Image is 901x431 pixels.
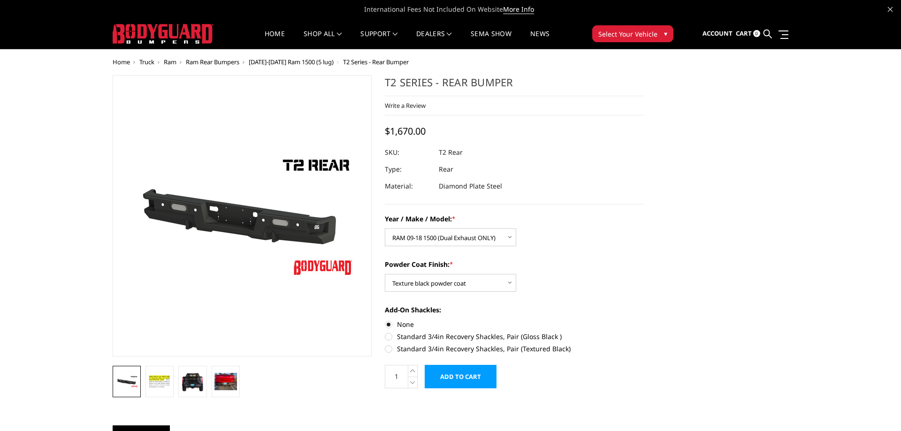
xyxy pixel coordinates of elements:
[113,58,130,66] a: Home
[164,58,176,66] a: Ram
[592,25,673,42] button: Select Your Vehicle
[385,214,644,224] label: Year / Make / Model:
[385,305,644,315] label: Add-On Shackles:
[113,24,214,44] img: BODYGUARD BUMPERS
[664,29,667,38] span: ▾
[416,30,452,49] a: Dealers
[702,29,733,38] span: Account
[530,30,550,49] a: News
[115,375,138,388] img: T2 Series - Rear Bumper
[439,178,502,195] dd: Diamond Plate Steel
[385,319,644,329] label: None
[439,161,453,178] dd: Rear
[385,161,432,178] dt: Type:
[186,58,239,66] a: Ram Rear Bumpers
[148,374,171,389] img: T2 Series - Rear Bumper
[249,58,334,66] a: [DATE]-[DATE] Ram 1500 (5 lug)
[471,30,512,49] a: SEMA Show
[360,30,397,49] a: Support
[385,332,644,341] label: Standard 3/4in Recovery Shackles, Pair (Gloss Black )
[598,29,657,39] span: Select Your Vehicle
[753,30,760,37] span: 0
[304,30,342,49] a: shop all
[385,259,644,269] label: Powder Coat Finish:
[702,21,733,46] a: Account
[854,386,901,431] iframe: Chat Widget
[425,365,496,388] input: Add to Cart
[736,21,760,46] a: Cart 0
[736,29,752,38] span: Cart
[343,58,409,66] span: T2 Series - Rear Bumper
[385,75,644,96] h1: T2 Series - Rear Bumper
[113,75,372,356] a: T2 Series - Rear Bumper
[503,5,534,14] a: More Info
[265,30,285,49] a: Home
[385,344,644,354] label: Standard 3/4in Recovery Shackles, Pair (Textured Black)
[385,101,426,110] a: Write a Review
[181,371,204,392] img: T2 Series - Rear Bumper
[385,144,432,161] dt: SKU:
[139,58,154,66] a: Truck
[385,125,426,137] span: $1,670.00
[439,144,463,161] dd: T2 Rear
[385,178,432,195] dt: Material:
[214,373,237,390] img: T2 Series - Rear Bumper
